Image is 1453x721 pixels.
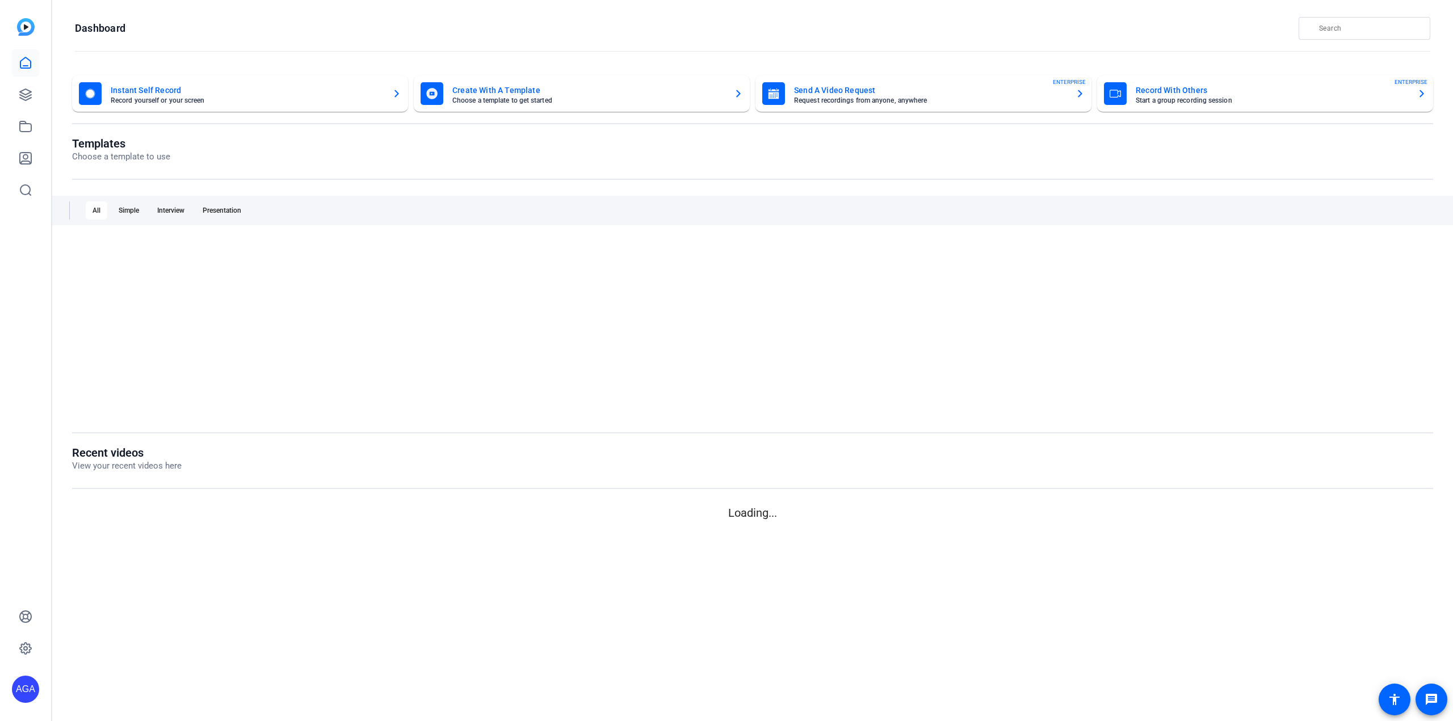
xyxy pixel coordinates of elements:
input: Search [1319,22,1421,35]
button: Send A Video RequestRequest recordings from anyone, anywhereENTERPRISE [755,75,1091,112]
mat-card-subtitle: Record yourself or your screen [111,97,383,104]
div: All [86,201,107,220]
h1: Dashboard [75,22,125,35]
mat-card-subtitle: Start a group recording session [1136,97,1408,104]
mat-card-title: Create With A Template [452,83,725,97]
button: Instant Self RecordRecord yourself or your screen [72,75,408,112]
mat-card-title: Record With Others [1136,83,1408,97]
h1: Recent videos [72,446,182,459]
img: blue-gradient.svg [17,18,35,36]
button: Record With OthersStart a group recording sessionENTERPRISE [1097,75,1433,112]
mat-icon: accessibility [1388,693,1401,706]
p: Loading... [72,504,1433,521]
mat-card-title: Instant Self Record [111,83,383,97]
p: Choose a template to use [72,150,170,163]
span: ENTERPRISE [1053,78,1086,86]
mat-icon: message [1425,693,1438,706]
mat-card-subtitle: Choose a template to get started [452,97,725,104]
span: ENTERPRISE [1395,78,1427,86]
div: AGA [12,676,39,703]
button: Create With A TemplateChoose a template to get started [414,75,750,112]
div: Simple [112,201,146,220]
div: Presentation [196,201,248,220]
h1: Templates [72,137,170,150]
div: Interview [150,201,191,220]
mat-card-title: Send A Video Request [794,83,1066,97]
mat-card-subtitle: Request recordings from anyone, anywhere [794,97,1066,104]
p: View your recent videos here [72,459,182,473]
